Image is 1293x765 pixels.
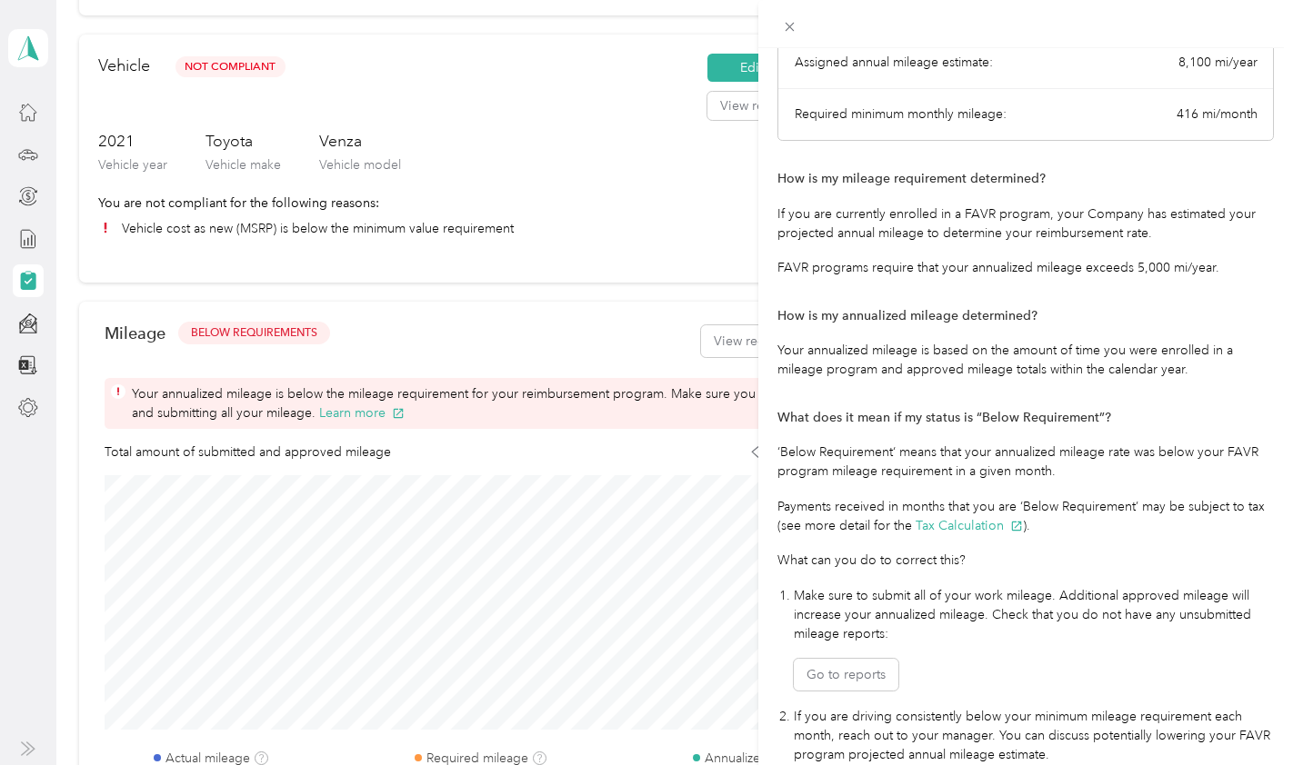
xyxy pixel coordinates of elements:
div: What can you do to correct this? [777,551,1274,570]
div: FAVR programs require that your annualized mileage exceeds 5,000 mi/year. [777,258,1274,277]
div: What does it mean if my status is “Below Requirement”? [777,408,1274,427]
iframe: Everlance-gr Chat Button Frame [1191,663,1293,765]
li: Make sure to submit all of your work mileage. Additional approved mileage will increase your annu... [794,586,1275,691]
div: Your annualized mileage is based on the amount of time you were enrolled in a mileage program and... [777,341,1274,379]
button: Tax Calculation [916,516,1023,535]
div: How is my mileage requirement determined? [777,169,1274,188]
div: How is my annualized mileage determined? [777,306,1274,325]
button: Go to reports [794,659,898,690]
li: If you are driving consistently below your minimum mileage requirement each month, reach out to y... [794,707,1275,764]
div: 8,100 mi/year [1178,53,1258,72]
div: ‘Below Requirement‘ means that your annualized mileage rate was below your FAVR program mileage r... [777,442,1274,481]
div: If you are currently enrolled in a FAVR program, your Company has estimated your projected annual... [777,204,1274,243]
div: Assigned annual mileage estimate: [795,53,993,72]
div: 416 mi/month [1177,104,1258,124]
div: Payments received in months that you are ‘Below Requirement’ may be subject to tax (see more deta... [777,497,1274,535]
div: Required minimum monthly mileage: [795,104,1007,124]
